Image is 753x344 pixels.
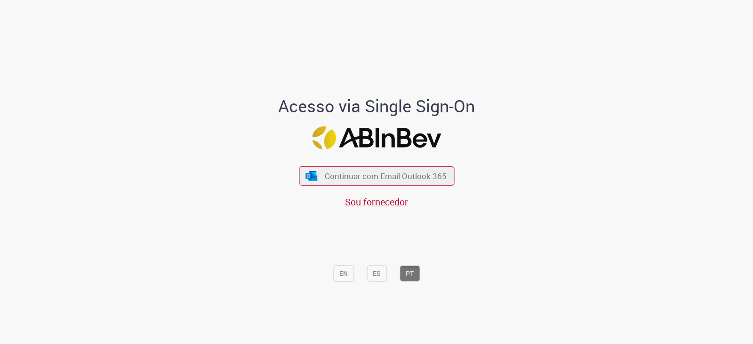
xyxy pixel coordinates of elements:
[345,195,408,208] a: Sou fornecedor
[333,266,354,281] button: EN
[367,266,387,281] button: ES
[305,171,318,180] img: ícone Azure/Microsoft 360
[400,266,420,281] button: PT
[299,166,454,186] button: ícone Azure/Microsoft 360 Continuar com Email Outlook 365
[325,171,447,181] span: Continuar com Email Outlook 365
[312,126,441,149] img: Logo ABInBev
[246,97,507,116] h1: Acesso via Single Sign-On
